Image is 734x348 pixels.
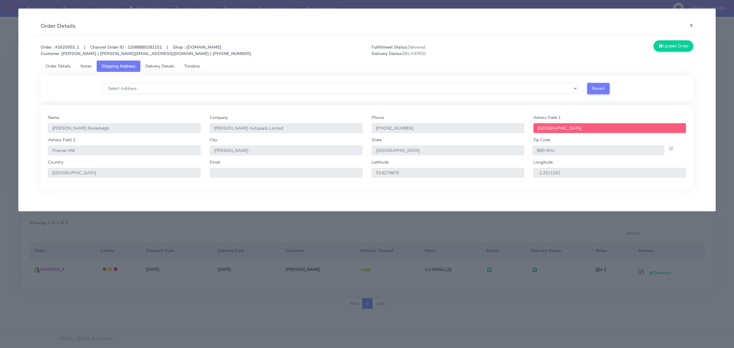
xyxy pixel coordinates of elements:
[372,114,384,121] label: Phone
[41,61,693,72] ul: Tabs
[46,63,71,69] span: Order Details
[654,40,693,52] button: Update Order
[533,159,553,165] label: Longitude
[372,159,389,165] label: Lattitude
[41,51,61,57] strong: Customer :
[145,63,174,69] span: Delivery Details
[48,114,59,121] label: Name
[684,17,698,33] button: Close
[184,63,200,69] span: Timeline
[210,137,217,143] label: City
[80,63,92,69] span: Notes
[372,44,408,50] strong: Fulfillment Status:
[41,22,76,30] h4: Order Details
[48,159,63,165] label: Country
[587,83,610,94] button: Revert
[367,44,532,57] span: Delivered DELIVERED
[210,159,220,165] label: Email
[533,114,561,121] label: Adress Field 1
[48,137,75,143] label: Adress Field 2
[533,137,550,143] label: Zip Code
[41,44,251,57] strong: Order : #1625053_1 | Channel Order ID : 12088885281151 | Shop : [DOMAIN_NAME] [PERSON_NAME] | [PE...
[372,137,382,143] label: State
[210,114,228,121] label: Company
[102,63,135,69] span: Shipping Address
[372,51,402,57] strong: Delivery Status:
